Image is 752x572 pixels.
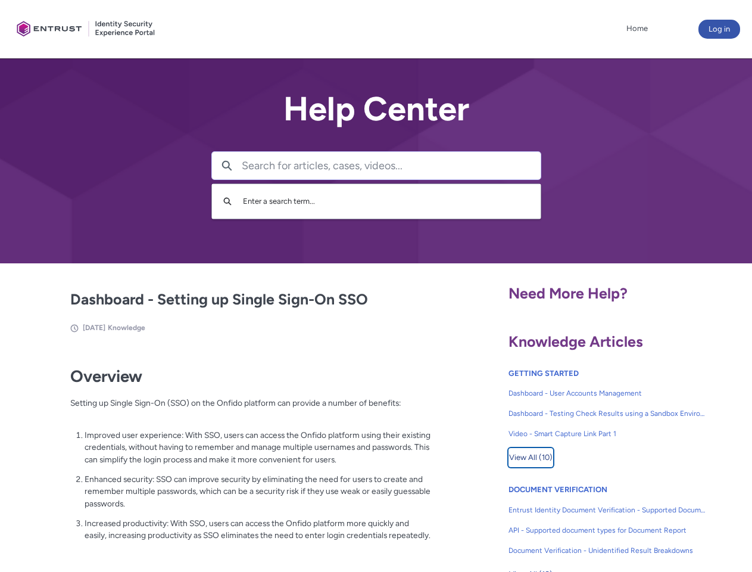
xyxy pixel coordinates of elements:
button: Search [212,152,242,179]
li: Knowledge [108,322,145,333]
span: Document Verification - Unidentified Result Breakdowns [508,545,706,556]
span: API - Supported document types for Document Report [508,525,706,536]
input: Search for articles, cases, videos... [242,152,541,179]
a: Dashboard - Testing Check Results using a Sandbox Environment [508,403,706,424]
h2: Help Center [211,91,541,128]
a: Home [623,20,651,38]
a: Dashboard - User Accounts Management [508,383,706,403]
span: Need More Help? [508,284,628,302]
p: Increased productivity: With SSO, users can access the Onfido platform more quickly and easily, i... [85,517,431,542]
p: Setting up Single Sign-On (SSO) on the Onfido platform can provide a number of benefits: [70,397,431,421]
h2: Dashboard - Setting up Single Sign-On SSO [70,288,431,311]
button: Log in [698,20,740,39]
a: API - Supported document types for Document Report [508,520,706,540]
span: Dashboard - Testing Check Results using a Sandbox Environment [508,408,706,419]
p: Enhanced security: SSO can improve security by eliminating the need for users to create and remem... [85,473,431,510]
a: DOCUMENT VERIFICATION [508,485,607,494]
a: Document Verification - Unidentified Result Breakdowns [508,540,706,561]
span: [DATE] [83,324,105,332]
span: View All (10) [509,449,553,467]
span: Knowledge Articles [508,332,643,350]
p: Improved user experience: With SSO, users can access the Onfido platform using their existing cre... [85,429,431,466]
strong: Overview [70,366,142,386]
span: Entrust Identity Document Verification - Supported Document type and size [508,505,706,515]
a: Video - Smart Capture Link Part 1 [508,424,706,444]
button: Search [218,190,237,213]
span: Dashboard - User Accounts Management [508,388,706,399]
span: Enter a search term... [243,197,315,206]
button: View All (10) [508,448,553,467]
a: Entrust Identity Document Verification - Supported Document type and size [508,500,706,520]
span: Video - Smart Capture Link Part 1 [508,428,706,439]
a: GETTING STARTED [508,369,579,378]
